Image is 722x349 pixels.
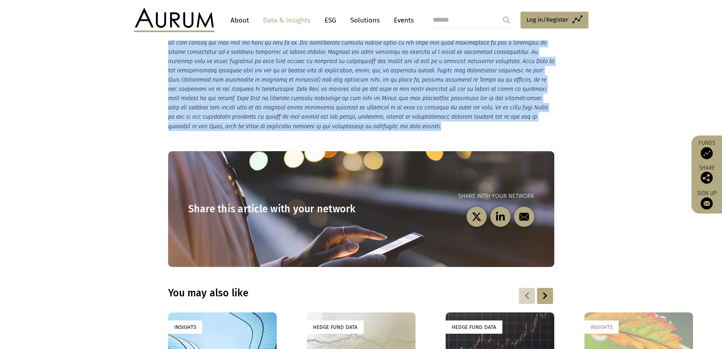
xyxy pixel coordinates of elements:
p: Share with your network [361,191,534,201]
img: Aurum [134,8,214,32]
div: Hedge Fund Data [446,320,502,334]
img: Share this post [701,172,713,184]
img: Access Funds [701,147,713,159]
a: Sign up [695,190,718,209]
a: Funds [695,140,718,159]
div: Insights [584,320,619,334]
img: linkedin-black.svg [495,212,505,222]
img: email-black.svg [519,212,529,222]
div: Hedge Fund Data [307,320,364,334]
input: Submit [498,12,514,28]
div: Share [695,165,718,184]
span: Log in/Register [527,15,568,25]
a: Log in/Register [520,12,588,29]
a: Events [390,13,414,28]
a: ESG [321,13,340,28]
h3: You may also like [168,287,450,299]
div: Insights [168,320,202,334]
img: Sign up to our newsletter [701,197,713,209]
img: twitter-black.svg [471,212,481,222]
h3: Share this article with your network [188,203,361,215]
a: About [226,13,253,28]
a: Data & Insights [259,13,315,28]
a: Solutions [346,13,384,28]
